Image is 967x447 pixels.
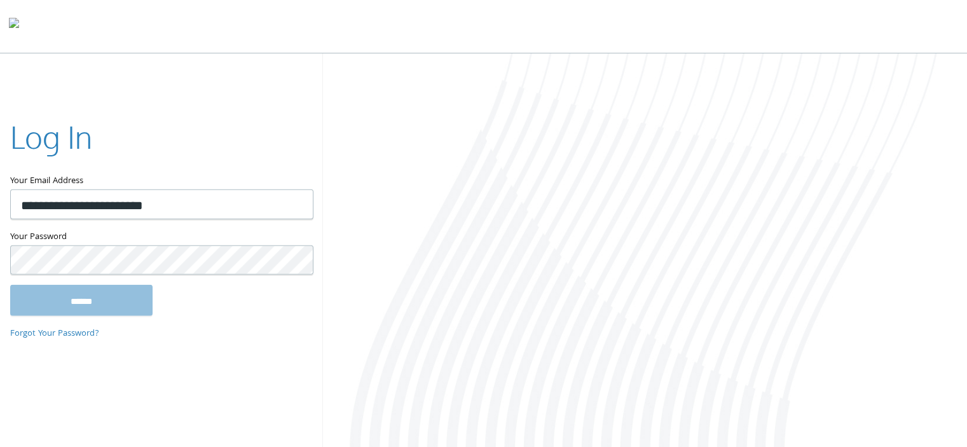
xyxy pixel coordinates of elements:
[9,13,19,39] img: todyl-logo-dark.svg
[288,196,303,212] keeper-lock: Open Keeper Popup
[10,115,92,158] h2: Log In
[288,252,303,267] keeper-lock: Open Keeper Popup
[10,326,99,340] a: Forgot Your Password?
[10,229,312,245] label: Your Password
